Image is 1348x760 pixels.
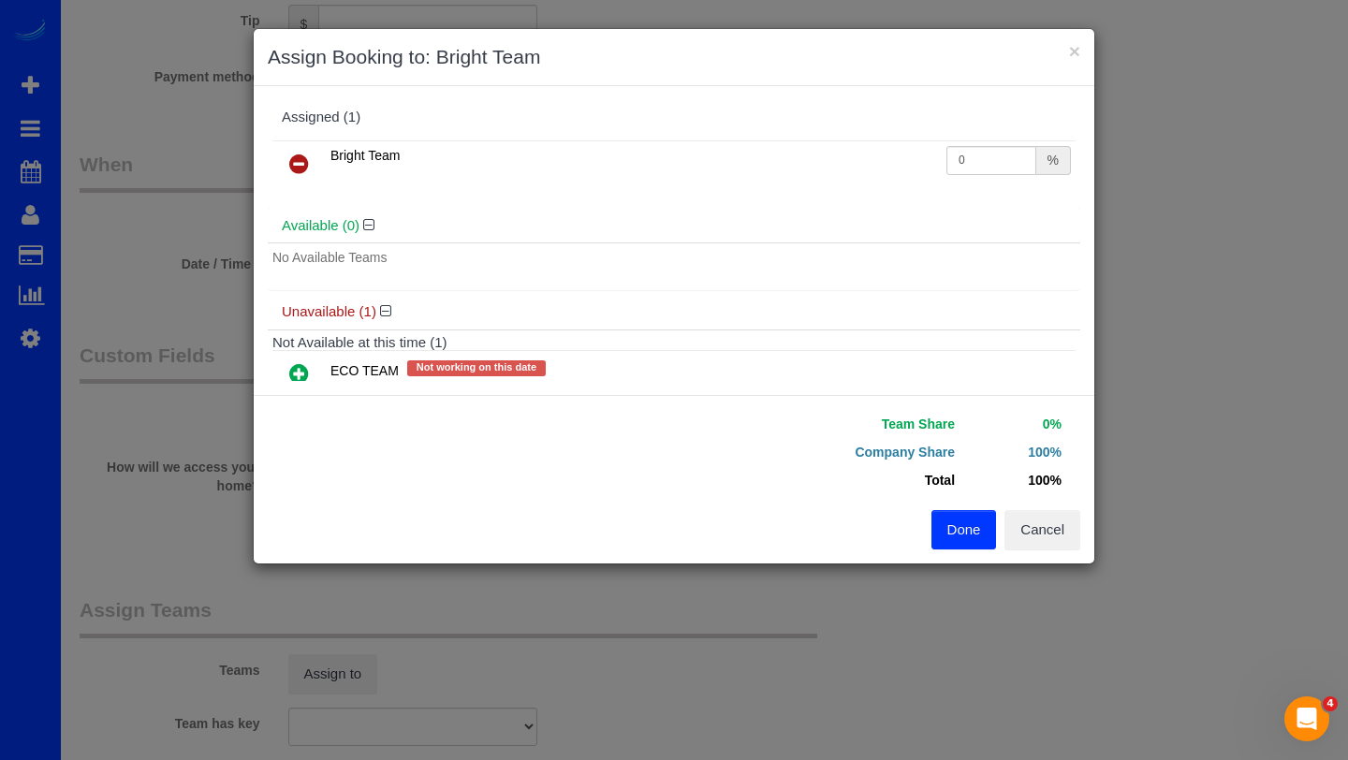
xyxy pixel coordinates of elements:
[330,364,399,379] span: ECO TEAM
[330,148,400,163] span: Bright Team
[1036,146,1071,175] div: %
[272,250,387,265] span: No Available Teams
[268,43,1080,71] h3: Assign Booking to: Bright Team
[960,410,1066,438] td: 0%
[282,110,1066,125] div: Assigned (1)
[1004,510,1080,549] button: Cancel
[931,510,997,549] button: Done
[282,218,1066,234] h4: Available (0)
[407,360,546,375] span: Not working on this date
[960,466,1066,494] td: 100%
[272,335,1076,351] h4: Not Available at this time (1)
[960,438,1066,466] td: 100%
[688,438,960,466] td: Company Share
[1323,696,1338,711] span: 4
[688,410,960,438] td: Team Share
[1069,41,1080,61] button: ×
[1284,696,1329,741] iframe: Intercom live chat
[688,466,960,494] td: Total
[282,304,1066,320] h4: Unavailable (1)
